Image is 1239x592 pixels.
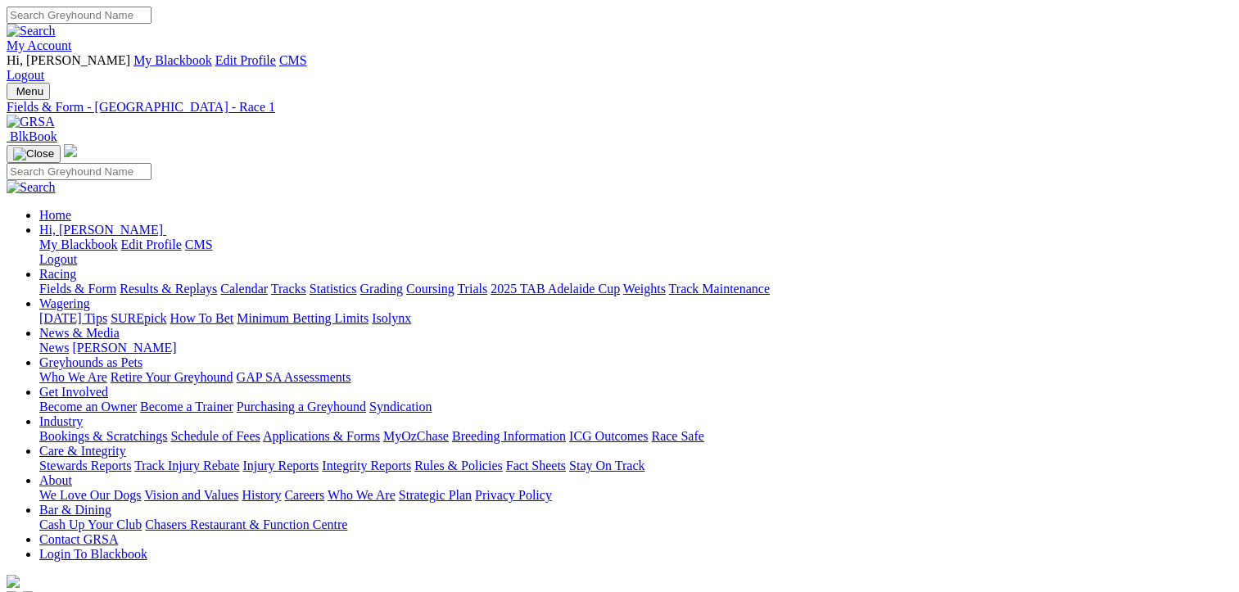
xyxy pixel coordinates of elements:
[651,429,703,443] a: Race Safe
[7,100,1232,115] a: Fields & Form - [GEOGRAPHIC_DATA] - Race 1
[414,459,503,472] a: Rules & Policies
[39,488,141,502] a: We Love Our Dogs
[10,129,57,143] span: BlkBook
[271,282,306,296] a: Tracks
[39,517,142,531] a: Cash Up Your Club
[284,488,324,502] a: Careers
[39,517,1232,532] div: Bar & Dining
[369,400,432,413] a: Syndication
[111,370,233,384] a: Retire Your Greyhound
[491,282,620,296] a: 2025 TAB Adelaide Cup
[7,53,130,67] span: Hi, [PERSON_NAME]
[39,429,167,443] a: Bookings & Scratchings
[475,488,552,502] a: Privacy Policy
[328,488,396,502] a: Who We Are
[39,400,137,413] a: Become an Owner
[7,115,55,129] img: GRSA
[322,459,411,472] a: Integrity Reports
[140,400,233,413] a: Become a Trainer
[7,83,50,100] button: Toggle navigation
[39,311,1232,326] div: Wagering
[145,517,347,531] a: Chasers Restaurant & Function Centre
[452,429,566,443] a: Breeding Information
[372,311,411,325] a: Isolynx
[39,341,69,355] a: News
[399,488,472,502] a: Strategic Plan
[39,459,1232,473] div: Care & Integrity
[39,237,1232,267] div: Hi, [PERSON_NAME]
[669,282,770,296] a: Track Maintenance
[39,459,131,472] a: Stewards Reports
[170,311,234,325] a: How To Bet
[64,144,77,157] img: logo-grsa-white.png
[39,341,1232,355] div: News & Media
[569,429,648,443] a: ICG Outcomes
[39,473,72,487] a: About
[185,237,213,251] a: CMS
[39,237,118,251] a: My Blackbook
[242,459,319,472] a: Injury Reports
[237,311,369,325] a: Minimum Betting Limits
[406,282,454,296] a: Coursing
[263,429,380,443] a: Applications & Forms
[39,488,1232,503] div: About
[111,311,166,325] a: SUREpick
[7,180,56,195] img: Search
[39,370,1232,385] div: Greyhounds as Pets
[7,24,56,38] img: Search
[39,282,1232,296] div: Racing
[7,575,20,588] img: logo-grsa-white.png
[170,429,260,443] a: Schedule of Fees
[623,282,666,296] a: Weights
[39,370,107,384] a: Who We Are
[242,488,281,502] a: History
[39,444,126,458] a: Care & Integrity
[310,282,357,296] a: Statistics
[237,400,366,413] a: Purchasing a Greyhound
[220,282,268,296] a: Calendar
[39,400,1232,414] div: Get Involved
[39,296,90,310] a: Wagering
[39,414,83,428] a: Industry
[39,429,1232,444] div: Industry
[39,252,77,266] a: Logout
[72,341,176,355] a: [PERSON_NAME]
[39,326,120,340] a: News & Media
[506,459,566,472] a: Fact Sheets
[144,488,238,502] a: Vision and Values
[39,547,147,561] a: Login To Blackbook
[13,147,54,160] img: Close
[39,503,111,517] a: Bar & Dining
[7,68,44,82] a: Logout
[39,223,166,237] a: Hi, [PERSON_NAME]
[237,370,351,384] a: GAP SA Assessments
[7,53,1232,83] div: My Account
[39,223,163,237] span: Hi, [PERSON_NAME]
[39,267,76,281] a: Racing
[7,7,151,24] input: Search
[457,282,487,296] a: Trials
[39,385,108,399] a: Get Involved
[39,208,71,222] a: Home
[215,53,276,67] a: Edit Profile
[16,85,43,97] span: Menu
[39,282,116,296] a: Fields & Form
[39,532,118,546] a: Contact GRSA
[7,163,151,180] input: Search
[569,459,644,472] a: Stay On Track
[360,282,403,296] a: Grading
[120,282,217,296] a: Results & Replays
[279,53,307,67] a: CMS
[133,53,212,67] a: My Blackbook
[39,311,107,325] a: [DATE] Tips
[7,145,61,163] button: Toggle navigation
[39,355,142,369] a: Greyhounds as Pets
[121,237,182,251] a: Edit Profile
[134,459,239,472] a: Track Injury Rebate
[7,38,72,52] a: My Account
[7,129,57,143] a: BlkBook
[383,429,449,443] a: MyOzChase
